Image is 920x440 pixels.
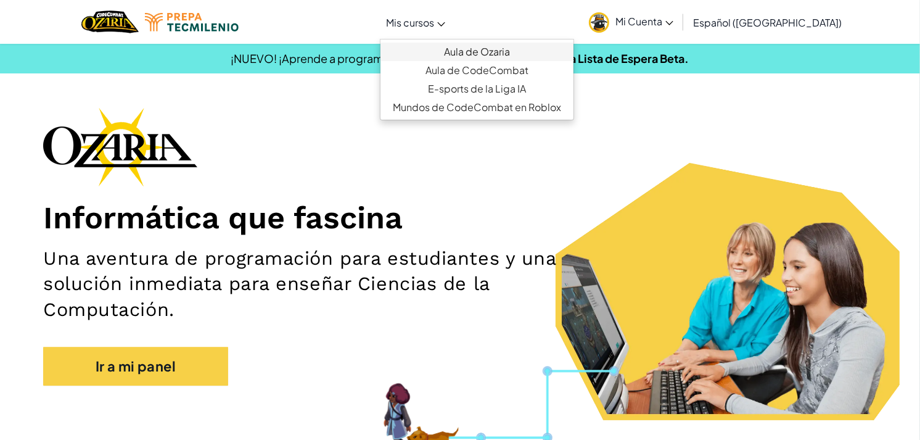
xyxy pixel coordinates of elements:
a: Ozaria by CodeCombat logo [81,9,139,35]
span: Mi Cuenta [615,15,673,28]
span: Español ([GEOGRAPHIC_DATA]) [693,16,842,29]
a: Español ([GEOGRAPHIC_DATA]) [687,6,848,39]
span: ¡NUEVO! ¡Aprende a programar mientras juegas Roblox! [231,51,519,65]
img: Tecmilenio logo [145,13,239,31]
h1: Informática que fascina [43,199,877,236]
a: Aula de Ozaria [380,43,573,61]
h2: Una aventura de programación para estudiantes y una solución inmediata para enseñar Ciencias de l... [43,246,602,323]
a: Únete a la Lista de Espera Beta. [525,51,689,65]
a: Ir a mi panel [43,347,228,386]
img: Home [81,9,139,35]
a: Mundos de CodeCombat en Roblox [380,98,573,117]
span: Mis cursos [386,16,434,29]
a: Aula de CodeCombat [380,61,573,80]
a: Mi Cuenta [583,2,680,41]
a: Mis cursos [380,6,451,39]
img: avatar [589,12,609,33]
img: Ozaria branding logo [43,107,197,186]
a: E-sports de la Liga IA [380,80,573,98]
